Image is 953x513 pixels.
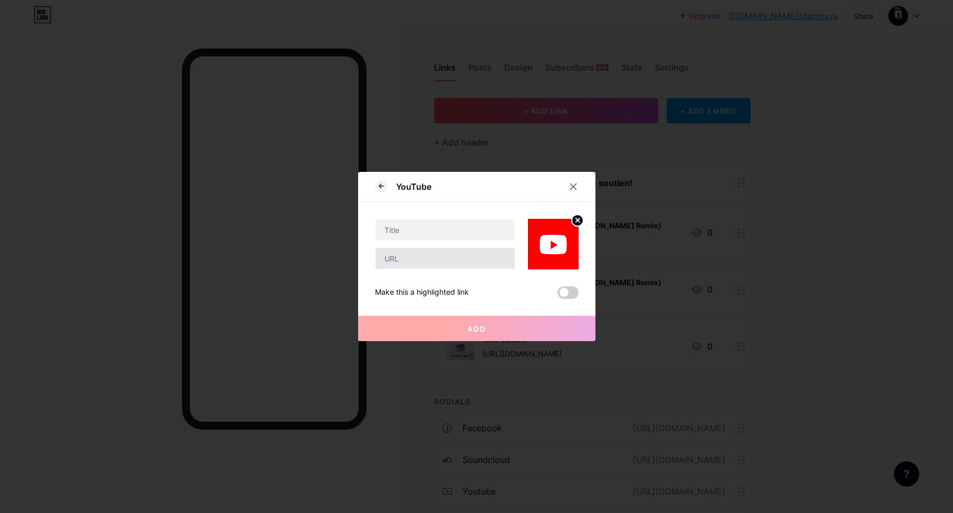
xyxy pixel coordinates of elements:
input: URL [376,248,515,269]
img: link_thumbnail [528,219,579,269]
input: Title [376,219,515,240]
div: Make this a highlighted link [375,286,469,299]
span: Add [467,324,486,333]
div: YouTube [396,180,431,193]
button: Add [358,316,595,341]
